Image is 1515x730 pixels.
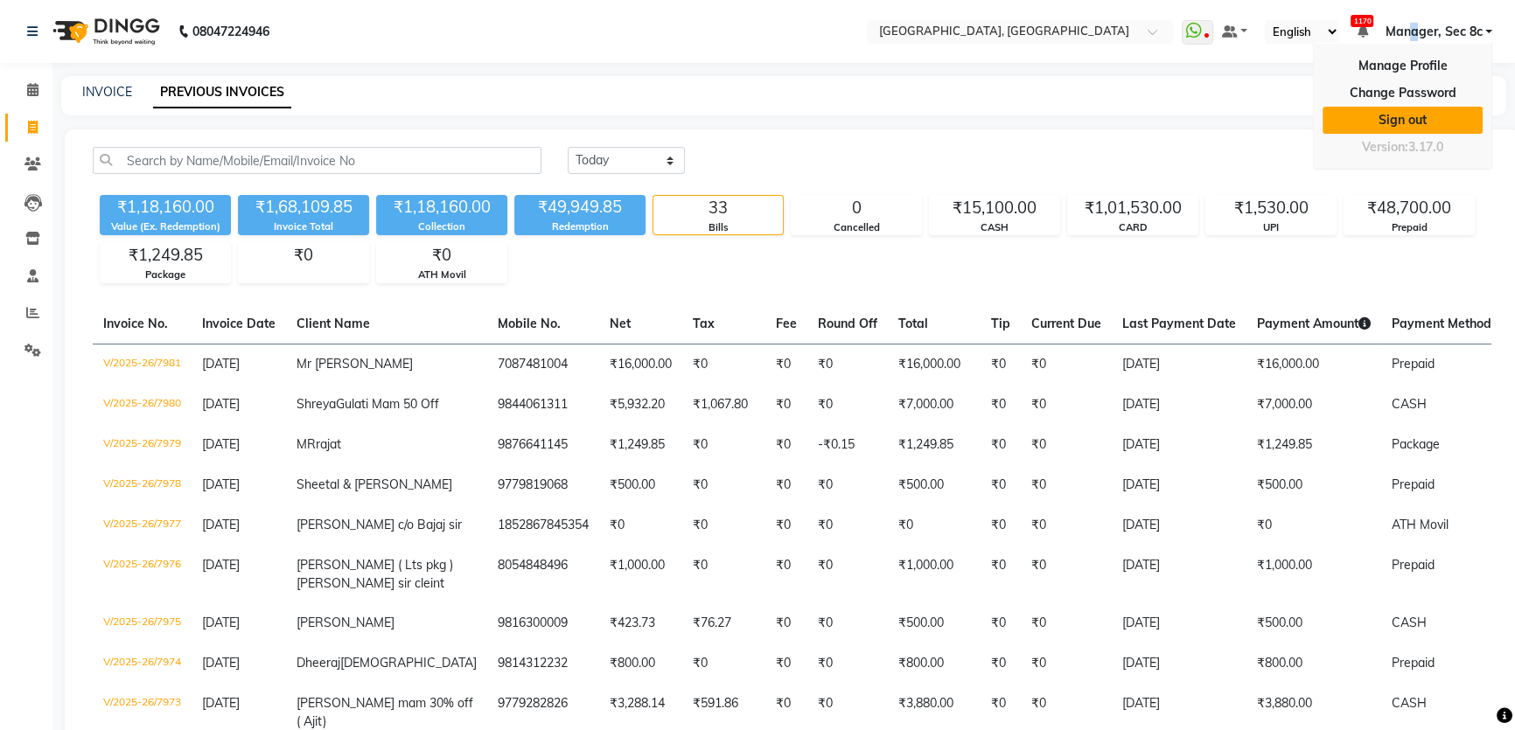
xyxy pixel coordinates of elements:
td: ₹800.00 [599,643,682,684]
div: CASH [930,220,1059,235]
div: 33 [653,196,783,220]
td: ₹0 [1021,344,1112,385]
td: ₹7,000.00 [1246,385,1381,425]
td: V/2025-26/7975 [93,603,192,643]
span: [DATE] [202,436,240,452]
td: ₹0 [765,344,807,385]
div: ₹1,01,530.00 [1068,196,1197,220]
span: Sheetal & [PERSON_NAME] [297,476,452,492]
div: Package [101,268,230,282]
td: [DATE] [1112,465,1246,505]
div: Collection [376,219,507,234]
span: Total [898,316,928,331]
td: ₹16,000.00 [888,344,981,385]
td: ₹0 [981,425,1021,465]
span: [PERSON_NAME] c/o Bajaj sir [297,517,462,532]
td: V/2025-26/7981 [93,344,192,385]
td: ₹76.27 [682,603,765,643]
td: 8054848496 [487,546,599,603]
div: ₹0 [377,243,506,268]
td: -₹0.15 [807,425,888,465]
a: 1170 [1357,24,1367,39]
span: Tax [693,316,715,331]
div: Version:3.17.0 [1323,135,1483,160]
span: rajat [316,436,341,452]
td: V/2025-26/7979 [93,425,192,465]
td: ₹0 [981,505,1021,546]
td: [DATE] [1112,385,1246,425]
td: [DATE] [1112,505,1246,546]
td: ₹1,249.85 [599,425,682,465]
td: ₹0 [1021,385,1112,425]
td: ₹1,067.80 [682,385,765,425]
td: ₹0 [981,603,1021,643]
td: ₹5,932.20 [599,385,682,425]
td: ₹0 [807,385,888,425]
span: [DATE] [202,695,240,711]
span: Prepaid [1392,655,1435,671]
td: ₹0 [981,385,1021,425]
div: 0 [792,196,921,220]
td: ₹0 [682,643,765,684]
td: ₹1,000.00 [1246,546,1381,603]
td: V/2025-26/7978 [93,465,192,505]
td: 9876641145 [487,425,599,465]
div: ₹1,68,109.85 [238,195,369,219]
td: ₹0 [981,643,1021,684]
td: ₹0 [682,546,765,603]
div: ₹1,249.85 [101,243,230,268]
span: Current Due [1031,316,1101,331]
span: Prepaid [1392,476,1435,492]
td: ₹1,000.00 [888,546,981,603]
td: ₹0 [807,344,888,385]
td: ₹0 [765,643,807,684]
td: ₹0 [1246,505,1381,546]
td: 1852867845354 [487,505,599,546]
span: [DATE] [202,476,240,492]
a: Sign out [1323,107,1483,134]
td: ₹0 [888,505,981,546]
span: [PERSON_NAME] ( Lts pkg ) [297,557,453,573]
td: ₹0 [807,546,888,603]
td: 7087481004 [487,344,599,385]
div: Invoice Total [238,219,369,234]
span: Dheeraj [297,655,340,671]
span: [DATE] [202,396,240,412]
td: ₹0 [981,546,1021,603]
td: ₹0 [682,505,765,546]
td: ₹500.00 [1246,603,1381,643]
span: Invoice No. [103,316,168,331]
a: Change Password [1323,80,1483,107]
td: ₹800.00 [888,643,981,684]
td: [DATE] [1112,643,1246,684]
span: Payment Amount [1257,316,1371,331]
div: UPI [1206,220,1336,235]
span: ATH Movil [1392,517,1449,532]
img: logo [45,7,164,56]
td: ₹0 [765,505,807,546]
td: ₹7,000.00 [888,385,981,425]
td: ₹0 [599,505,682,546]
td: ₹0 [1021,425,1112,465]
div: ₹1,530.00 [1206,196,1336,220]
span: Manager, Sec 8c [1385,23,1482,41]
div: ATH Movil [377,268,506,282]
span: [DEMOGRAPHIC_DATA] [340,655,477,671]
td: [DATE] [1112,603,1246,643]
span: [DATE] [202,615,240,630]
span: 1170 [1351,15,1373,27]
span: [DATE] [202,655,240,671]
td: ₹0 [1021,643,1112,684]
td: ₹0 [807,603,888,643]
span: Invoice Date [202,316,276,331]
td: ₹800.00 [1246,643,1381,684]
div: ₹15,100.00 [930,196,1059,220]
td: [DATE] [1112,546,1246,603]
td: ₹0 [807,505,888,546]
td: ₹500.00 [888,465,981,505]
td: ₹500.00 [888,603,981,643]
div: Prepaid [1344,220,1474,235]
a: Manage Profile [1323,52,1483,80]
span: Mobile No. [498,316,561,331]
td: V/2025-26/7976 [93,546,192,603]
